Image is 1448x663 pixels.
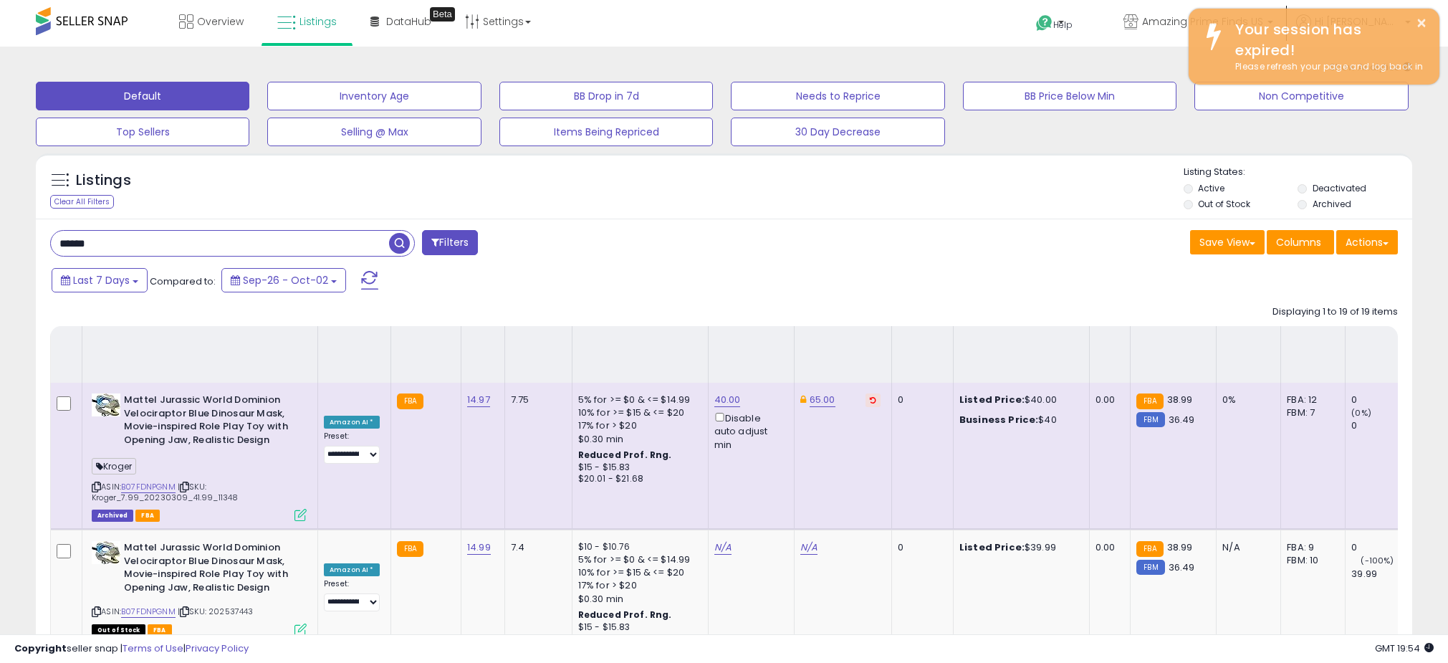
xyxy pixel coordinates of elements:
[299,14,337,29] span: Listings
[150,275,216,288] span: Compared to:
[714,540,732,555] a: N/A
[1194,82,1408,110] button: Non Competitive
[92,541,120,564] img: 51GkoX7dz8L._SL40_.jpg
[1095,393,1119,406] div: 0.00
[578,419,697,432] div: 17% for > $20
[324,579,380,611] div: Preset:
[1025,4,1101,47] a: Help
[578,449,672,461] b: Reduced Prof. Rng.
[578,609,672,621] b: Reduced Prof. Rng.
[1136,560,1164,575] small: FBM
[243,273,328,287] span: Sep-26 - Oct-02
[73,273,130,287] span: Last 7 Days
[267,82,481,110] button: Inventory Age
[422,230,478,255] button: Filters
[1287,393,1334,406] div: FBA: 12
[14,641,67,655] strong: Copyright
[1336,230,1398,254] button: Actions
[578,579,697,592] div: 17% for > $20
[1198,198,1250,210] label: Out of Stock
[124,541,298,598] b: Mattel Jurassic World Dominion Velociraptor Blue Dinosaur Mask, Movie-inspired Role Play Toy with...
[467,540,491,555] a: 14.99
[1287,554,1334,567] div: FBM: 10
[1351,407,1371,419] small: (0%)
[578,393,697,406] div: 5% for >= $0 & <= $14.99
[959,413,1038,426] b: Business Price:
[1351,419,1409,432] div: 0
[511,393,561,406] div: 7.75
[397,541,423,557] small: FBA
[578,541,697,553] div: $10 - $10.76
[92,393,120,416] img: 51GkoX7dz8L._SL40_.jpg
[578,433,697,446] div: $0.30 min
[1136,393,1163,409] small: FBA
[197,14,244,29] span: Overview
[578,473,697,485] div: $20.01 - $21.68
[578,462,697,474] div: $15 - $15.83
[714,410,783,452] div: Disable auto adjust min
[267,118,481,146] button: Selling @ Max
[898,393,942,406] div: 0
[731,82,944,110] button: Needs to Reprice
[1224,60,1429,74] div: Please refresh your page and log back in
[1142,14,1263,29] span: Amazing Prime Finds US
[1095,541,1119,554] div: 0.00
[1184,166,1412,179] p: Listing States:
[731,118,944,146] button: 30 Day Decrease
[430,7,455,22] div: Tooltip anchor
[898,541,942,554] div: 0
[1222,393,1270,406] div: 0%
[92,393,307,520] div: ASIN:
[1136,412,1164,427] small: FBM
[467,393,490,407] a: 14.97
[1351,568,1409,581] div: 39.99
[1287,406,1334,419] div: FBM: 7
[1361,555,1394,566] small: (-100%)
[1053,19,1073,31] span: Help
[1035,14,1053,32] i: Get Help
[499,118,713,146] button: Items Being Repriced
[499,82,713,110] button: BB Drop in 7d
[810,393,835,407] a: 65.00
[1351,541,1409,554] div: 0
[1167,393,1193,406] span: 38.99
[1272,305,1398,319] div: Displaying 1 to 19 of 19 items
[50,195,114,209] div: Clear All Filters
[1222,541,1270,554] div: N/A
[76,171,131,191] h5: Listings
[578,406,697,419] div: 10% for >= $15 & <= $20
[1224,19,1429,60] div: Your session has expired!
[324,431,380,464] div: Preset:
[578,566,697,579] div: 10% for >= $15 & <= $20
[1313,198,1351,210] label: Archived
[578,593,697,606] div: $0.30 min
[1267,230,1334,254] button: Columns
[1169,413,1195,426] span: 36.49
[1167,540,1193,554] span: 38.99
[135,510,160,522] span: FBA
[123,641,183,655] a: Terms of Use
[1136,541,1163,557] small: FBA
[800,540,818,555] a: N/A
[1416,14,1427,32] button: ×
[959,393,1025,406] b: Listed Price:
[178,606,254,617] span: | SKU: 202537443
[1287,541,1334,554] div: FBA: 9
[511,541,561,554] div: 7.4
[1276,235,1321,249] span: Columns
[1351,393,1409,406] div: 0
[92,510,133,522] span: Listings that have been deleted from Seller Central
[121,606,176,618] a: B07FDNPGNM
[324,563,380,576] div: Amazon AI *
[578,553,697,566] div: 5% for >= $0 & <= $14.99
[963,82,1176,110] button: BB Price Below Min
[959,393,1078,406] div: $40.00
[386,14,431,29] span: DataHub
[14,642,249,656] div: seller snap | |
[1375,641,1434,655] span: 2025-10-13 19:54 GMT
[959,540,1025,554] b: Listed Price:
[121,481,176,493] a: B07FDNPGNM
[959,541,1078,554] div: $39.99
[92,481,238,502] span: | SKU: Kroger_7.99_20230309_41.99_11348
[1313,182,1366,194] label: Deactivated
